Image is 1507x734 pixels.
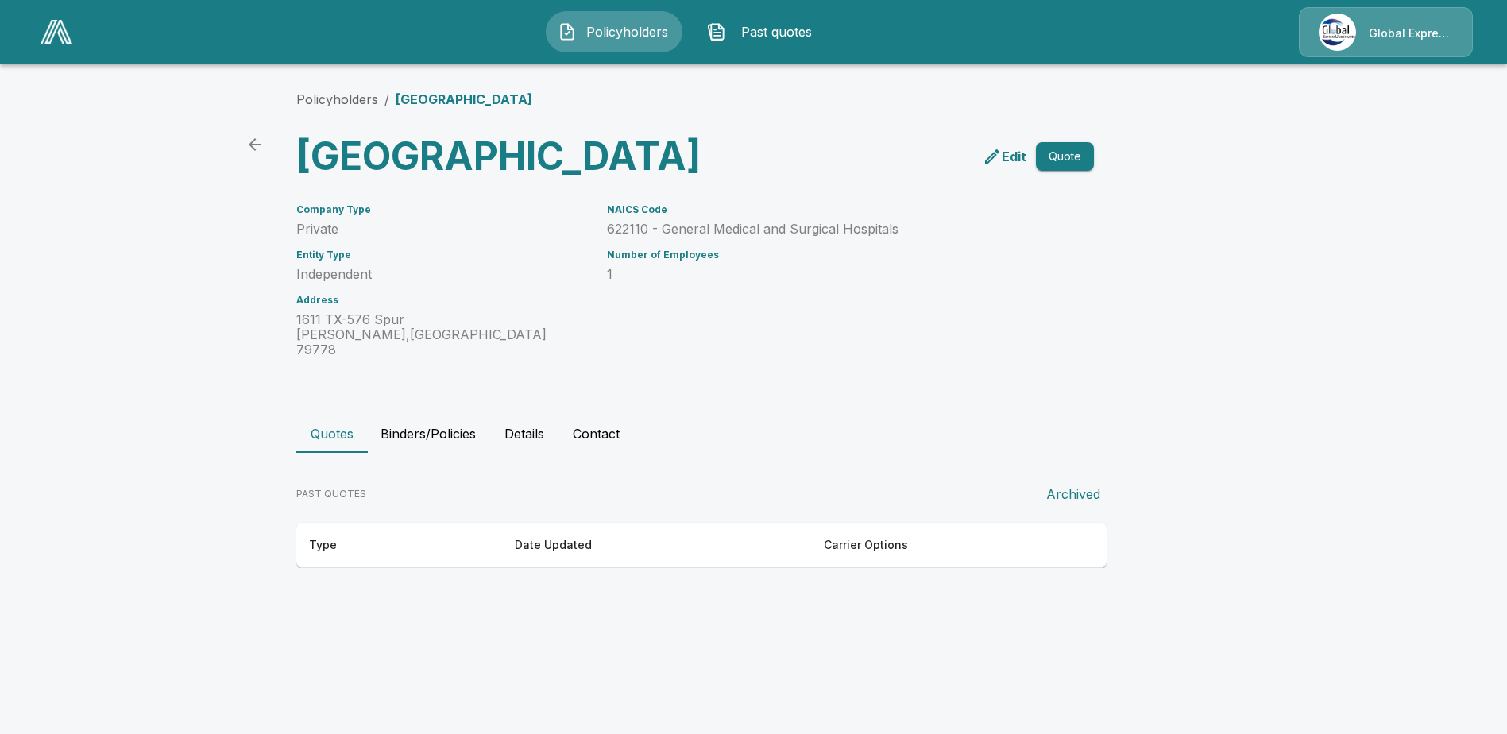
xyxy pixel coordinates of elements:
h3: [GEOGRAPHIC_DATA] [296,134,689,179]
button: Quote [1036,142,1094,172]
a: back [239,129,271,160]
h6: Address [296,295,589,306]
p: 1 [607,267,1055,282]
button: Quotes [296,415,368,453]
p: Independent [296,267,589,282]
h6: Entity Type [296,249,589,261]
th: Carrier Options [811,523,1052,568]
h6: Number of Employees [607,249,1055,261]
table: responsive table [296,523,1107,568]
img: Policyholders Icon [558,22,577,41]
button: Policyholders IconPolicyholders [546,11,682,52]
img: AA Logo [41,20,72,44]
span: Policyholders [583,22,670,41]
a: edit [980,144,1030,169]
p: [GEOGRAPHIC_DATA] [396,90,532,109]
button: Contact [560,415,632,453]
a: Policyholders [296,91,378,107]
button: Past quotes IconPast quotes [695,11,832,52]
nav: breadcrumb [296,90,532,109]
li: / [384,90,389,109]
p: 1611 TX-576 Spur [PERSON_NAME] , [GEOGRAPHIC_DATA] 79778 [296,312,589,357]
button: Binders/Policies [368,415,489,453]
img: Past quotes Icon [707,22,726,41]
th: Date Updated [502,523,811,568]
button: Archived [1040,478,1107,510]
span: Past quotes [732,22,820,41]
p: Private [296,222,589,237]
h6: NAICS Code [607,204,1055,215]
th: Type [296,523,502,568]
button: Details [489,415,560,453]
div: policyholder tabs [296,415,1211,453]
p: PAST QUOTES [296,487,366,501]
p: Edit [1002,147,1026,166]
h6: Company Type [296,204,589,215]
p: 622110 - General Medical and Surgical Hospitals [607,222,1055,237]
